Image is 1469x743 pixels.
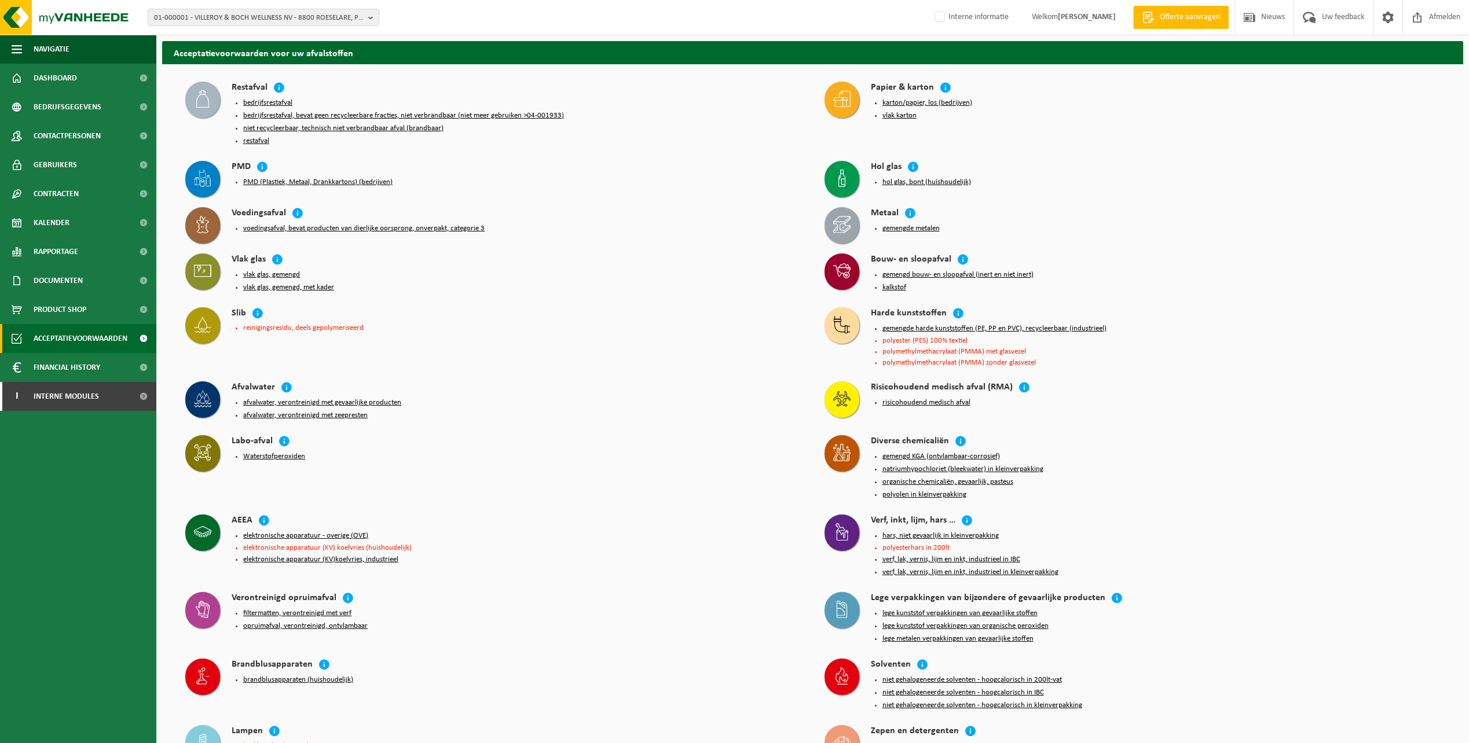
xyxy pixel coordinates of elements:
button: hol glas, bont (huishoudelijk) [882,178,971,187]
h4: PMD [232,161,251,174]
span: Rapportage [34,237,78,266]
button: brandblusapparaten (huishoudelijk) [243,675,353,685]
button: opruimafval, verontreinigd, ontvlambaar [243,621,368,631]
h4: Metaal [871,207,899,220]
button: elektronische apparatuur (KV)koelvries, industrieel [243,555,398,564]
span: Financial History [34,353,100,382]
button: 01-000001 - VILLEROY & BOCH WELLNESS NV - 8800 ROESELARE, POPULIERSTRAAT 1 [148,9,379,26]
h4: Solventen [871,659,911,672]
button: lege kunststof verpakkingen van gevaarlijke stoffen [882,609,1038,618]
h4: Brandblusapparaten [232,659,313,672]
li: elektronische apparatuur (KV) koelvries (huishoudelijk) [243,544,801,551]
span: Documenten [34,266,83,295]
h4: Restafval [232,82,268,95]
button: PMD (Plastiek, Metaal, Drankkartons) (bedrijven) [243,178,393,187]
span: Gebruikers [34,150,77,179]
button: risicohoudend medisch afval [882,398,970,407]
span: Contactpersonen [34,122,101,150]
button: niet gehalogeneerde solventen - hoogcalorisch in IBC [882,688,1044,697]
span: Product Shop [34,295,86,324]
button: organische chemicaliën, gevaarlijk, pasteus [882,477,1013,487]
h4: AEEA [232,514,252,528]
h4: Verontreinigd opruimafval [232,592,336,605]
strong: [PERSON_NAME] [1058,13,1116,21]
button: elektronische apparatuur - overige (OVE) [243,531,368,540]
button: verf, lak, vernis, lijm en inkt, industrieel in kleinverpakking [882,568,1058,577]
button: lege kunststof verpakkingen van organische peroxiden [882,621,1049,631]
span: Acceptatievoorwaarden [34,324,127,353]
button: gemengd bouw- en sloopafval (inert en niet inert) [882,270,1034,279]
button: kalkstof [882,283,906,292]
h4: Zepen en detergenten [871,725,959,738]
button: vlak glas, gemengd [243,270,300,279]
button: filtermatten, verontreinigd met verf [243,609,351,618]
span: Offerte aanvragen [1157,12,1223,23]
a: Offerte aanvragen [1133,6,1229,29]
span: Kalender [34,208,69,237]
span: Bedrijfsgegevens [34,93,101,122]
button: hars, niet gevaarlijk in kleinverpakking [882,531,999,540]
li: polymethylmethacrylaat (PMMA) zonder glasvezel [882,359,1441,366]
h4: Lege verpakkingen van bijzondere of gevaarlijke producten [871,592,1105,605]
button: afvalwater, verontreinigd met gevaarlijke producten [243,398,401,407]
button: voedingsafval, bevat producten van dierlijke oorsprong, onverpakt, categorie 3 [243,224,485,233]
h4: Lampen [232,725,263,738]
h4: Papier & karton [871,82,934,95]
h4: Vlak glas [232,253,266,267]
span: Dashboard [34,64,77,93]
button: niet recycleerbaar, technisch niet verbrandbaar afval (brandbaar) [243,124,444,133]
h2: Acceptatievoorwaarden voor uw afvalstoffen [162,41,1463,64]
li: polyester (PES) 100% textiel [882,337,1441,344]
button: lege metalen verpakkingen van gevaarlijke stoffen [882,634,1034,643]
h4: Verf, inkt, lijm, hars … [871,514,955,528]
button: gemengde metalen [882,224,940,233]
h4: Risicohoudend medisch afval (RMA) [871,381,1013,395]
button: bedrijfsrestafval [243,98,292,108]
span: 01-000001 - VILLEROY & BOCH WELLNESS NV - 8800 ROESELARE, POPULIERSTRAAT 1 [154,9,364,27]
button: vlak glas, gemengd, met kader [243,283,334,292]
h4: Bouw- en sloopafval [871,253,951,267]
li: polymethylmethacrylaat (PMMA) met glasvezel [882,348,1441,355]
h4: Diverse chemicaliën [871,435,949,448]
button: verf, lak, vernis, lijm en inkt, industrieel in IBC [882,555,1020,564]
span: I [12,382,22,411]
button: niet gehalogeneerde solventen - hoogcalorisch in 200lt-vat [882,675,1062,685]
button: gemengd KGA (ontvlambaar-corrosief) [882,452,1000,461]
button: bedrijfsrestafval, bevat geen recycleerbare fracties, niet verbrandbaar (niet meer gebruiken >04-... [243,111,564,120]
button: gemengde harde kunststoffen (PE, PP en PVC), recycleerbaar (industrieel) [882,324,1107,333]
button: Waterstofperoxiden [243,452,305,461]
h4: Labo-afval [232,435,273,448]
h4: Afvalwater [232,381,275,395]
button: niet gehalogeneerde solventen - hoogcalorisch in kleinverpakking [882,701,1082,710]
button: afvalwater, verontreinigd met zeepresten [243,411,368,420]
li: polyesterhars in 200lt [882,544,1441,551]
label: Interne informatie [932,9,1009,26]
button: polyolen in kleinverpakking [882,490,966,499]
span: Contracten [34,179,79,208]
h4: Slib [232,307,246,321]
h4: Hol glas [871,161,902,174]
button: restafval [243,137,269,146]
button: natriumhypochloriet (bleekwater) in kleinverpakking [882,465,1043,474]
li: reinigingsresidu, deels gepolymeriseerd [243,324,801,332]
button: karton/papier, los (bedrijven) [882,98,972,108]
h4: Voedingsafval [232,207,286,220]
span: Interne modules [34,382,99,411]
button: vlak karton [882,111,917,120]
span: Navigatie [34,35,69,64]
h4: Harde kunststoffen [871,307,947,321]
